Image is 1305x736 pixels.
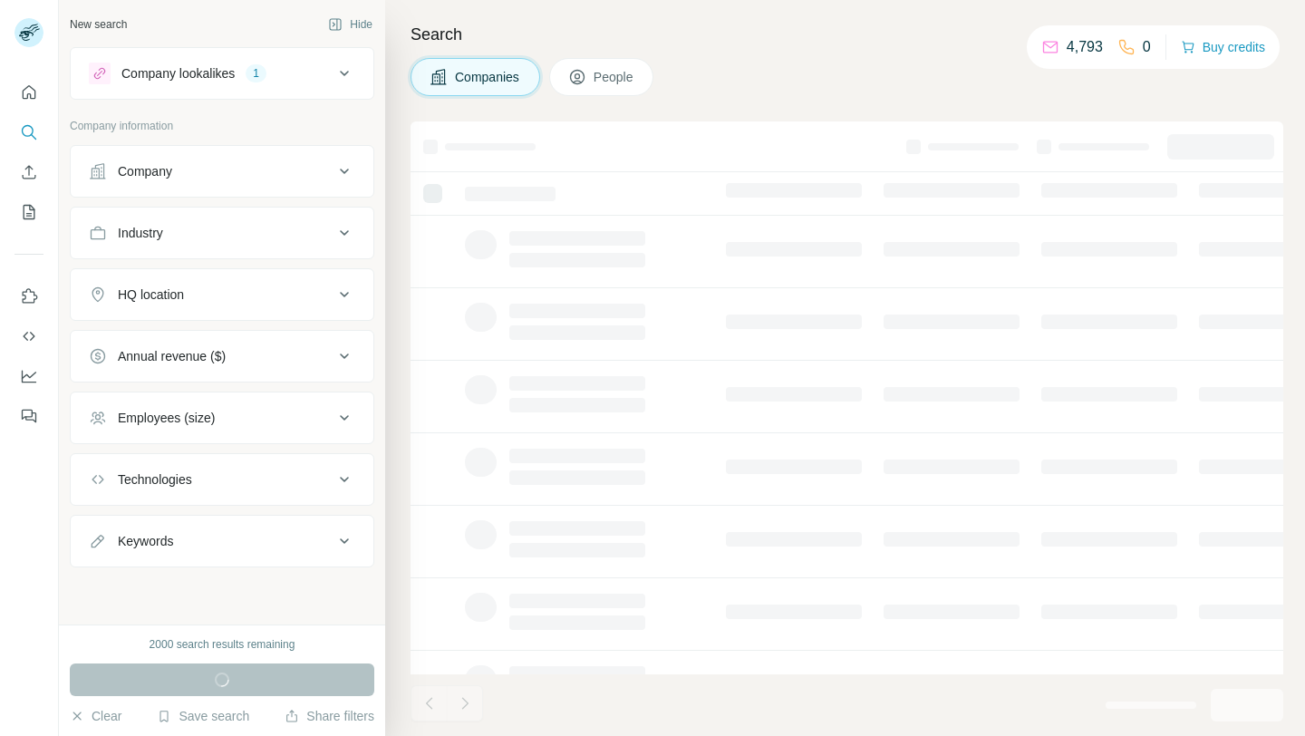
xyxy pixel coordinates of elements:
div: Technologies [118,470,192,489]
button: Buy credits [1181,34,1265,60]
button: Clear [70,707,121,725]
button: My lists [14,196,43,228]
button: Use Surfe on LinkedIn [14,280,43,313]
button: Technologies [71,458,373,501]
button: Industry [71,211,373,255]
div: New search [70,16,127,33]
p: Company information [70,118,374,134]
div: Company lookalikes [121,64,235,82]
div: Employees (size) [118,409,215,427]
button: Save search [157,707,249,725]
span: People [594,68,635,86]
div: HQ location [118,286,184,304]
button: HQ location [71,273,373,316]
button: Quick start [14,76,43,109]
div: 2000 search results remaining [150,636,295,653]
button: Share filters [285,707,374,725]
button: Search [14,116,43,149]
div: Annual revenue ($) [118,347,226,365]
button: Enrich CSV [14,156,43,189]
p: 0 [1143,36,1151,58]
div: Industry [118,224,163,242]
div: 1 [246,65,266,82]
button: Annual revenue ($) [71,334,373,378]
button: Feedback [14,400,43,432]
div: Company [118,162,172,180]
p: 4,793 [1067,36,1103,58]
h4: Search [411,22,1283,47]
button: Keywords [71,519,373,563]
button: Company lookalikes1 [71,52,373,95]
button: Employees (size) [71,396,373,440]
button: Hide [315,11,385,38]
span: Companies [455,68,521,86]
button: Dashboard [14,360,43,392]
button: Company [71,150,373,193]
div: Keywords [118,532,173,550]
button: Use Surfe API [14,320,43,353]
